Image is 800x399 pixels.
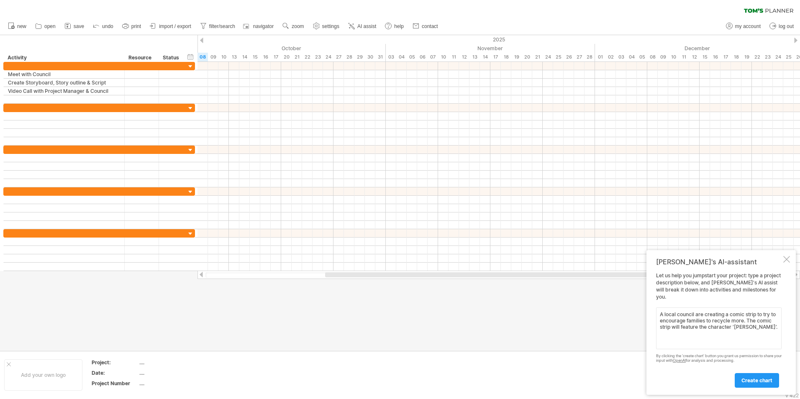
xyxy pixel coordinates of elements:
[656,354,782,363] div: By clicking the 'create chart' button you grant us permission to share your input with for analys...
[33,21,58,32] a: open
[532,53,543,61] div: Friday, 21 November 2025
[585,53,595,61] div: Friday, 28 November 2025
[383,21,406,32] a: help
[4,359,82,391] div: Add your own logo
[386,53,396,61] div: Monday, 3 November 2025
[731,53,741,61] div: Thursday, 18 December 2025
[767,21,796,32] a: log out
[250,53,260,61] div: Wednesday, 15 October 2025
[637,53,647,61] div: Friday, 5 December 2025
[354,53,365,61] div: Wednesday, 29 October 2025
[679,53,689,61] div: Thursday, 11 December 2025
[281,53,292,61] div: Monday, 20 October 2025
[292,53,302,61] div: Tuesday, 21 October 2025
[616,53,626,61] div: Wednesday, 3 December 2025
[501,53,511,61] div: Tuesday, 18 November 2025
[74,23,84,29] span: save
[490,53,501,61] div: Monday, 17 November 2025
[741,53,752,61] div: Friday, 19 December 2025
[721,53,731,61] div: Wednesday, 17 December 2025
[511,53,522,61] div: Wednesday, 19 November 2025
[658,53,668,61] div: Tuesday, 9 December 2025
[159,23,191,29] span: import / export
[741,377,772,384] span: create chart
[724,21,763,32] a: my account
[564,53,574,61] div: Wednesday, 26 November 2025
[92,369,138,376] div: Date:
[333,53,344,61] div: Monday, 27 October 2025
[375,53,386,61] div: Friday, 31 October 2025
[139,380,210,387] div: ....
[128,54,154,62] div: Resource
[239,53,250,61] div: Tuesday, 14 October 2025
[209,23,235,29] span: filter/search
[218,53,229,61] div: Friday, 10 October 2025
[668,53,679,61] div: Wednesday, 10 December 2025
[449,53,459,61] div: Tuesday, 11 November 2025
[344,53,354,61] div: Tuesday, 28 October 2025
[242,21,276,32] a: navigator
[543,53,553,61] div: Monday, 24 November 2025
[605,53,616,61] div: Tuesday, 2 December 2025
[469,53,480,61] div: Thursday, 13 November 2025
[735,23,761,29] span: my account
[346,21,379,32] a: AI assist
[292,23,304,29] span: zoom
[386,44,595,53] div: November 2025
[208,53,218,61] div: Thursday, 9 October 2025
[710,53,721,61] div: Tuesday, 16 December 2025
[91,21,116,32] a: undo
[8,87,120,95] div: Video Call with Project Manager & Council
[410,21,441,32] a: contact
[8,54,120,62] div: Activity
[280,21,306,32] a: zoom
[480,53,490,61] div: Friday, 14 November 2025
[8,70,120,78] div: Meet with Council
[417,53,428,61] div: Thursday, 6 November 2025
[779,23,794,29] span: log out
[365,53,375,61] div: Thursday, 30 October 2025
[44,23,56,29] span: open
[422,23,438,29] span: contact
[163,54,181,62] div: Status
[735,373,779,388] a: create chart
[322,23,339,29] span: settings
[92,380,138,387] div: Project Number
[148,21,194,32] a: import / export
[773,53,783,61] div: Wednesday, 24 December 2025
[139,359,210,366] div: ....
[438,53,449,61] div: Monday, 10 November 2025
[700,53,710,61] div: Monday, 15 December 2025
[139,369,210,376] div: ....
[459,53,469,61] div: Wednesday, 12 November 2025
[197,53,208,61] div: Wednesday, 8 October 2025
[752,53,762,61] div: Monday, 22 December 2025
[647,53,658,61] div: Monday, 8 December 2025
[6,21,29,32] a: new
[673,358,686,363] a: OpenAI
[656,272,782,387] div: Let us help you jumpstart your project: type a project description below, and [PERSON_NAME]'s AI ...
[271,53,281,61] div: Friday, 17 October 2025
[260,53,271,61] div: Thursday, 16 October 2025
[428,53,438,61] div: Friday, 7 November 2025
[522,53,532,61] div: Thursday, 20 November 2025
[311,21,342,32] a: settings
[17,23,26,29] span: new
[595,53,605,61] div: Monday, 1 December 2025
[656,258,782,266] div: [PERSON_NAME]'s AI-assistant
[8,79,120,87] div: Create Storyboard, Story outline & Script
[198,21,238,32] a: filter/search
[626,53,637,61] div: Thursday, 4 December 2025
[762,53,773,61] div: Tuesday, 23 December 2025
[785,392,799,399] div: v 422
[394,23,404,29] span: help
[574,53,585,61] div: Thursday, 27 November 2025
[323,53,333,61] div: Friday, 24 October 2025
[407,53,417,61] div: Wednesday, 5 November 2025
[62,21,87,32] a: save
[553,53,564,61] div: Tuesday, 25 November 2025
[131,23,141,29] span: print
[145,44,386,53] div: October 2025
[302,53,313,61] div: Wednesday, 22 October 2025
[783,53,794,61] div: Thursday, 25 December 2025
